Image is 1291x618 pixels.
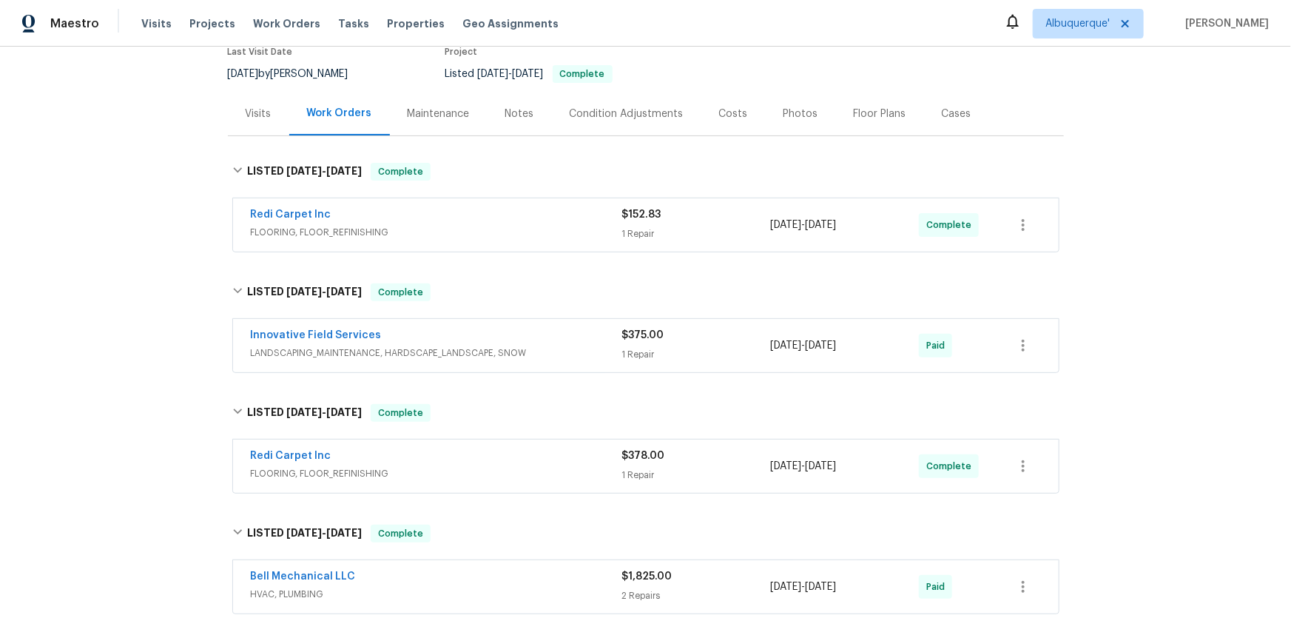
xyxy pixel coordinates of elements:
[372,526,429,541] span: Complete
[326,528,362,538] span: [DATE]
[189,16,235,31] span: Projects
[286,166,322,176] span: [DATE]
[251,571,356,582] a: Bell Mechanical LLC
[622,330,664,340] span: $375.00
[387,16,445,31] span: Properties
[462,16,559,31] span: Geo Assignments
[505,107,534,121] div: Notes
[770,580,836,594] span: -
[246,107,272,121] div: Visits
[926,218,977,232] span: Complete
[228,269,1064,316] div: LISTED [DATE]-[DATE]Complete
[805,582,836,592] span: [DATE]
[286,407,322,417] span: [DATE]
[286,528,322,538] span: [DATE]
[251,330,382,340] a: Innovative Field Services
[286,286,362,297] span: -
[478,69,544,79] span: -
[251,346,622,360] span: LANDSCAPING_MAINTENANCE, HARDSCAPE_LANDSCAPE, SNOW
[770,338,836,353] span: -
[50,16,99,31] span: Maestro
[770,220,801,230] span: [DATE]
[622,226,771,241] div: 1 Repair
[251,466,622,481] span: FLOORING, FLOOR_REFINISHING
[326,286,362,297] span: [DATE]
[770,582,801,592] span: [DATE]
[770,218,836,232] span: -
[286,166,362,176] span: -
[805,461,836,471] span: [DATE]
[770,459,836,474] span: -
[942,107,971,121] div: Cases
[445,47,478,56] span: Project
[251,225,622,240] span: FLOORING, FLOOR_REFINISHING
[307,106,372,121] div: Work Orders
[622,571,673,582] span: $1,825.00
[770,340,801,351] span: [DATE]
[228,510,1064,557] div: LISTED [DATE]-[DATE]Complete
[926,459,977,474] span: Complete
[251,209,331,220] a: Redi Carpet Inc
[228,69,259,79] span: [DATE]
[228,148,1064,195] div: LISTED [DATE]-[DATE]Complete
[1045,16,1110,31] span: Albuquerque'
[228,389,1064,437] div: LISTED [DATE]-[DATE]Complete
[408,107,470,121] div: Maintenance
[770,461,801,471] span: [DATE]
[286,286,322,297] span: [DATE]
[372,406,429,420] span: Complete
[570,107,684,121] div: Condition Adjustments
[326,407,362,417] span: [DATE]
[1179,16,1269,31] span: [PERSON_NAME]
[286,528,362,538] span: -
[372,164,429,179] span: Complete
[513,69,544,79] span: [DATE]
[247,283,362,301] h6: LISTED
[251,587,622,602] span: HVAC, PLUMBING
[286,407,362,417] span: -
[247,525,362,543] h6: LISTED
[783,107,818,121] div: Photos
[805,220,836,230] span: [DATE]
[805,340,836,351] span: [DATE]
[854,107,906,121] div: Floor Plans
[622,451,665,461] span: $378.00
[228,47,293,56] span: Last Visit Date
[247,163,362,181] h6: LISTED
[622,347,771,362] div: 1 Repair
[445,69,613,79] span: Listed
[478,69,509,79] span: [DATE]
[926,338,951,353] span: Paid
[338,19,369,29] span: Tasks
[253,16,320,31] span: Work Orders
[622,588,771,603] div: 2 Repairs
[926,580,951,594] span: Paid
[247,404,362,422] h6: LISTED
[622,468,771,483] div: 1 Repair
[326,166,362,176] span: [DATE]
[622,209,661,220] span: $152.83
[372,285,429,300] span: Complete
[554,70,611,78] span: Complete
[228,65,366,83] div: by [PERSON_NAME]
[141,16,172,31] span: Visits
[719,107,748,121] div: Costs
[251,451,331,461] a: Redi Carpet Inc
